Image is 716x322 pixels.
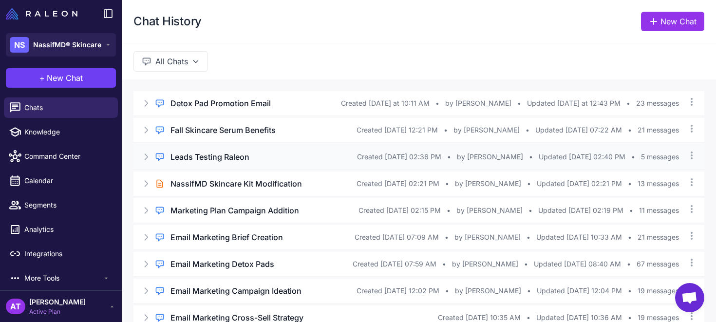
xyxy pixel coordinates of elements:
[4,219,118,240] a: Analytics
[24,127,110,137] span: Knowledge
[24,224,110,235] span: Analytics
[445,232,449,243] span: •
[535,125,622,135] span: Updated [DATE] 07:22 AM
[170,124,276,136] h3: Fall Skincare Serum Benefits
[33,39,101,50] span: NassifMD® Skincare
[4,195,118,215] a: Segments
[444,125,448,135] span: •
[4,244,118,264] a: Integrations
[47,72,83,84] span: New Chat
[357,152,441,162] span: Created [DATE] 02:36 PM
[445,98,511,109] span: by [PERSON_NAME]
[358,205,441,216] span: Created [DATE] 02:15 PM
[638,232,679,243] span: 21 messages
[133,51,208,72] button: All Chats
[639,205,679,216] span: 11 messages
[537,285,622,296] span: Updated [DATE] 12:04 PM
[24,200,110,210] span: Segments
[527,285,531,296] span: •
[170,97,271,109] h3: Detox Pad Promotion Email
[353,259,436,269] span: Created [DATE] 07:59 AM
[638,125,679,135] span: 21 messages
[641,152,679,162] span: 5 messages
[6,299,25,314] div: AT
[638,285,679,296] span: 19 messages
[39,72,45,84] span: +
[170,258,274,270] h3: Email Marketing Detox Pads
[24,102,110,113] span: Chats
[29,297,86,307] span: [PERSON_NAME]
[527,98,621,109] span: Updated [DATE] at 12:43 PM
[170,205,299,216] h3: Marketing Plan Campaign Addition
[24,273,102,284] span: More Tools
[454,232,521,243] span: by [PERSON_NAME]
[626,98,630,109] span: •
[456,205,523,216] span: by [PERSON_NAME]
[631,152,635,162] span: •
[637,259,679,269] span: 67 messages
[4,146,118,167] a: Command Center
[435,98,439,109] span: •
[537,178,622,189] span: Updated [DATE] 02:21 PM
[133,14,202,29] h1: Chat History
[445,178,449,189] span: •
[29,307,86,316] span: Active Plan
[527,232,530,243] span: •
[517,98,521,109] span: •
[628,125,632,135] span: •
[357,125,438,135] span: Created [DATE] 12:21 PM
[445,285,449,296] span: •
[170,231,283,243] h3: Email Marketing Brief Creation
[4,97,118,118] a: Chats
[528,205,532,216] span: •
[455,285,521,296] span: by [PERSON_NAME]
[447,205,451,216] span: •
[341,98,430,109] span: Created [DATE] at 10:11 AM
[24,151,110,162] span: Command Center
[527,178,531,189] span: •
[539,152,625,162] span: Updated [DATE] 02:40 PM
[628,232,632,243] span: •
[170,285,301,297] h3: Email Marketing Campaign Ideation
[455,178,521,189] span: by [PERSON_NAME]
[526,125,529,135] span: •
[536,232,622,243] span: Updated [DATE] 10:33 AM
[636,98,679,109] span: 23 messages
[529,152,533,162] span: •
[355,232,439,243] span: Created [DATE] 07:09 AM
[675,283,704,312] a: Open chat
[524,259,528,269] span: •
[24,175,110,186] span: Calendar
[641,12,704,31] a: New Chat
[4,122,118,142] a: Knowledge
[629,205,633,216] span: •
[10,37,29,53] div: NS
[170,151,249,163] h3: Leads Testing Raleon
[628,285,632,296] span: •
[457,152,523,162] span: by [PERSON_NAME]
[357,178,439,189] span: Created [DATE] 02:21 PM
[447,152,451,162] span: •
[627,259,631,269] span: •
[453,125,520,135] span: by [PERSON_NAME]
[357,285,439,296] span: Created [DATE] 12:02 PM
[6,33,116,57] button: NSNassifMD® Skincare
[638,178,679,189] span: 13 messages
[538,205,623,216] span: Updated [DATE] 02:19 PM
[24,248,110,259] span: Integrations
[6,68,116,88] button: +New Chat
[452,259,518,269] span: by [PERSON_NAME]
[170,178,302,189] h3: NassifMD Skincare Kit Modification
[6,8,77,19] img: Raleon Logo
[628,178,632,189] span: •
[534,259,621,269] span: Updated [DATE] 08:40 AM
[442,259,446,269] span: •
[4,170,118,191] a: Calendar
